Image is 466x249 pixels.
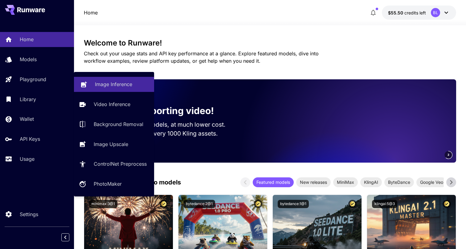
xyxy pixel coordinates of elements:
span: $55.50 [388,10,404,15]
button: bytedance:2@1 [183,200,215,208]
span: 3 [448,152,449,157]
p: Image Upscale [94,140,128,148]
a: Image Inference [74,77,154,92]
p: Home [20,36,34,43]
div: BL [431,8,440,17]
button: klingai:5@3 [372,200,397,208]
button: bytedance:1@1 [278,200,309,208]
span: New releases [296,179,331,185]
p: Wallet [20,115,34,123]
p: Models [20,56,37,63]
button: Certified Model – Vetted for best performance and includes a commercial license. [348,200,357,208]
span: KlingAI [360,179,382,185]
a: Background Removal [74,117,154,132]
div: $55.4988 [388,10,426,16]
p: Home [84,9,98,16]
p: Image Inference [95,81,132,88]
span: ByteDance [384,179,414,185]
button: Certified Model – Vetted for best performance and includes a commercial license. [160,200,168,208]
p: Run the best video models, at much lower cost. [94,120,237,129]
button: Collapse sidebar [61,233,69,241]
span: Featured models [253,179,294,185]
span: MiniMax [333,179,358,185]
button: minimax:3@1 [89,200,117,208]
p: API Keys [20,135,40,143]
span: credits left [404,10,426,15]
p: Usage [20,155,35,163]
p: Background Removal [94,121,143,128]
button: Certified Model – Vetted for best performance and includes a commercial license. [443,200,451,208]
a: Video Inference [74,97,154,112]
div: Collapse sidebar [66,232,74,243]
p: PhotoMaker [94,180,122,188]
span: Check out your usage stats and API key performance at a glance. Explore featured models, dive int... [84,50,319,64]
a: PhotoMaker [74,176,154,192]
span: Google Veo [416,179,447,185]
p: Library [20,96,36,103]
p: Now supporting video! [111,104,214,118]
p: Settings [20,211,38,218]
a: ControlNet Preprocess [74,156,154,172]
p: Save up to $500 for every 1000 Kling assets. [94,129,237,138]
p: Video Inference [94,101,130,108]
h3: Welcome to Runware! [84,39,456,47]
button: Certified Model – Vetted for best performance and includes a commercial license. [254,200,262,208]
a: Image Upscale [74,136,154,152]
p: Playground [20,76,46,83]
nav: breadcrumb [84,9,98,16]
p: ControlNet Preprocess [94,160,147,168]
button: $55.4988 [382,6,456,20]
